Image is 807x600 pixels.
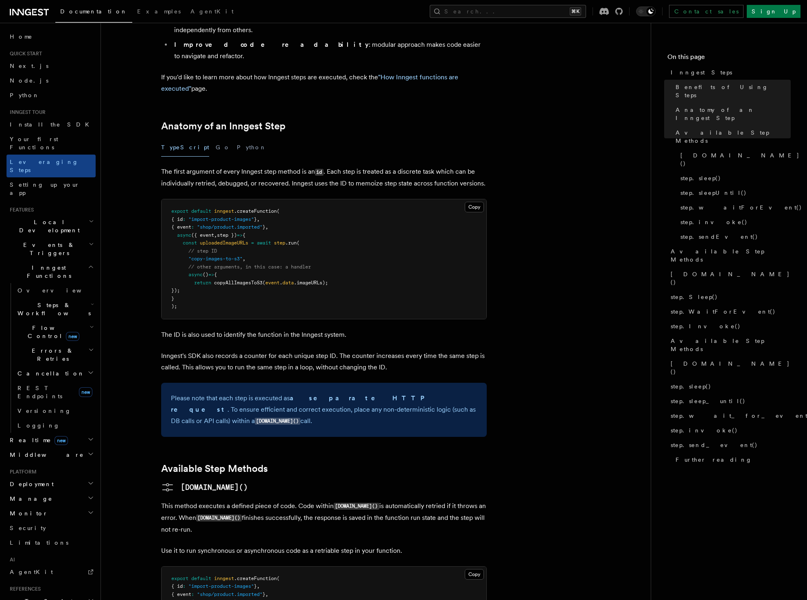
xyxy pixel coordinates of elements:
button: Go [216,138,230,157]
span: return [194,280,211,286]
a: step.sleepUntil() [677,185,791,200]
a: AgentKit [186,2,238,22]
span: ( [277,208,280,214]
span: Local Development [7,218,89,234]
a: Benefits of Using Steps [672,80,791,103]
span: REST Endpoints [17,385,62,399]
p: The first argument of every Inngest step method is an . Each step is treated as a discrete task w... [161,166,487,189]
a: [DOMAIN_NAME]() [667,356,791,379]
span: Examples [137,8,181,15]
span: [DOMAIN_NAME]() [671,270,791,286]
button: Copy [465,202,484,212]
p: If you'd like to learn more about how Inngest steps are executed, check the page. [161,72,487,94]
kbd: ⌘K [570,7,581,15]
span: ( [277,576,280,581]
p: Inngest's SDK also records a counter for each unique step ID. The counter increases every time th... [161,350,487,373]
button: Local Development [7,215,96,238]
span: Further reading [676,456,752,464]
button: Steps & Workflows [14,298,96,321]
span: Available Step Methods [671,247,791,264]
a: step.waitForEvent() [677,200,791,215]
p: The ID is also used to identify the function in the Inngest system. [161,329,487,340]
span: step.Sleep() [671,293,718,301]
span: Security [10,525,46,531]
button: Toggle dark mode [636,7,656,16]
span: : [191,591,194,597]
span: uploadedImageURLs [200,240,248,246]
span: step.sleepUntil() [680,189,747,197]
span: inngest [214,576,234,581]
span: Features [7,207,34,213]
a: Leveraging Steps [7,155,96,177]
code: [DOMAIN_NAME]() [255,418,300,425]
span: , [243,256,245,262]
a: REST Endpointsnew [14,381,96,404]
a: Node.js [7,73,96,88]
code: id [315,169,324,176]
span: { event [171,224,191,230]
span: "copy-images-to-s3" [188,256,243,262]
span: Leveraging Steps [10,159,79,173]
span: , [257,583,260,589]
a: step.sleep() [667,379,791,394]
a: step.Sleep() [667,290,791,304]
span: Node.js [10,77,48,84]
a: Examples [132,2,186,22]
span: default [191,208,211,214]
a: Available Step Methods [161,463,268,474]
span: Limitations [10,539,68,546]
a: step.invoke() [667,423,791,438]
a: Available Step Methods [667,244,791,267]
span: Documentation [60,8,127,15]
span: Home [10,33,33,41]
span: Benefits of Using Steps [676,83,791,99]
code: [DOMAIN_NAME]() [334,503,379,510]
button: Python [237,138,267,157]
span: Inngest Functions [7,264,88,280]
span: Errors & Retries [14,347,88,363]
a: Available Step Methods [667,334,791,356]
a: Inngest Steps [667,65,791,80]
a: step.send_event() [667,438,791,452]
span: References [7,586,41,592]
span: . [280,280,282,286]
button: TypeScript [161,138,209,157]
button: Inngest Functions [7,260,96,283]
pre: [DOMAIN_NAME]() [181,482,248,493]
span: new [79,387,92,397]
span: () [203,272,208,277]
span: default [191,576,211,581]
span: { [214,272,217,277]
a: step.sleep() [677,171,791,185]
button: Manage [7,491,96,506]
a: [DOMAIN_NAME]() [161,481,248,494]
a: step.sendEvent() [677,229,791,244]
span: Logging [17,422,60,429]
span: Manage [7,495,52,503]
span: const [183,240,197,246]
span: step }) [217,232,237,238]
span: copyAllImagesToS3 [214,280,262,286]
span: .createFunction [234,208,277,214]
span: step.sendEvent() [680,233,758,241]
button: Monitor [7,506,96,521]
a: step.WaitForEvent() [667,304,791,319]
div: Inngest Functions [7,283,96,433]
span: AI [7,556,15,563]
a: Anatomy of an Inngest Step [161,120,286,132]
span: Steps & Workflows [14,301,91,317]
span: "shop/product.imported" [197,224,262,230]
li: : each step can be tested and debugged independently from others. [172,13,487,36]
span: Platform [7,469,37,475]
span: : [191,224,194,230]
code: [DOMAIN_NAME]() [196,515,242,521]
a: Sign Up [747,5,800,18]
a: Setting up your app [7,177,96,200]
span: step.invoke() [671,426,738,434]
span: AgentKit [190,8,234,15]
a: step.Invoke() [667,319,791,334]
span: step.send_event() [671,441,758,449]
span: "shop/product.imported" [197,591,262,597]
span: ({ event [191,232,214,238]
a: Further reading [672,452,791,467]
